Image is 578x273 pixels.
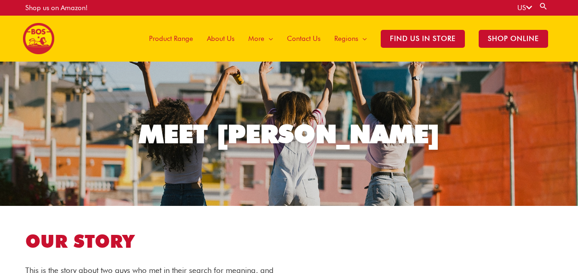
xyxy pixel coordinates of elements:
[139,121,440,147] div: MEET [PERSON_NAME]
[207,25,235,52] span: About Us
[479,30,548,48] span: SHOP ONLINE
[23,23,54,54] img: BOS United States
[135,16,555,62] nav: Site Navigation
[280,16,327,62] a: Contact Us
[200,16,241,62] a: About Us
[517,4,532,12] a: US
[327,16,374,62] a: Regions
[381,30,465,48] span: Find Us in Store
[248,25,264,52] span: More
[334,25,358,52] span: Regions
[149,25,193,52] span: Product Range
[287,25,320,52] span: Contact Us
[539,2,548,11] a: Search button
[374,16,472,62] a: Find Us in Store
[142,16,200,62] a: Product Range
[472,16,555,62] a: SHOP ONLINE
[25,229,275,254] h1: OUR STORY
[241,16,280,62] a: More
